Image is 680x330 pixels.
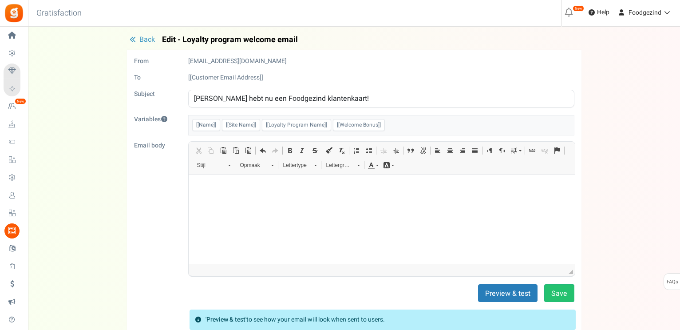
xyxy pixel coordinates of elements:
[526,145,538,156] a: Link invoegen/wijzigen (Ctrl+K)
[431,145,444,156] a: Links uitlijnen
[444,145,456,156] a: Centreren
[161,116,169,122] i: You can insert these variables exactly as shown , in the email body. Some of these variables can ...
[4,3,24,23] img: Gratisfaction
[390,145,402,156] a: Inspringing vergroten
[4,99,24,114] a: New
[336,145,348,156] a: Opmaak verwijderen
[262,119,331,131] span: [[Loyalty Program Name]]
[217,145,229,156] a: Plakken (Ctrl+V)
[127,115,182,124] label: Variables
[235,159,278,171] a: Opmaak
[229,145,242,156] a: Plakken als platte tekst (Ctrl+Shift+V)
[377,145,390,156] a: Inspringing verkleinen
[569,270,573,274] span: Sleep om te herschalen
[127,73,182,82] label: To
[538,145,551,156] a: Link verwijderen
[182,73,581,82] div: [[Customer Email Address]]
[192,119,220,131] span: [[Name]]
[322,159,353,171] span: Lettergrootte
[496,145,508,156] a: Schrijfrichting van rechts naar links
[193,159,224,171] span: Stijl
[242,145,254,156] a: Plakken vanuit Word
[381,159,396,171] a: Achtergrondkleur
[127,57,182,66] label: From
[182,57,581,66] div: [EMAIL_ADDRESS][DOMAIN_NAME]
[417,145,429,156] a: Div aanmaken
[404,145,417,156] a: Citaatblok
[666,274,678,290] span: FAQs
[192,159,235,171] a: Stijl
[363,145,375,156] a: Opsomming invoegen
[139,34,155,45] span: Back
[573,5,584,12] em: New
[296,145,308,156] a: Cursief (Ctrl+I)
[585,5,613,20] a: Help
[127,36,158,44] button: Back
[127,141,182,150] label: Email body
[236,159,267,171] span: Opmaak
[222,119,260,131] span: [[Site Name]]
[544,284,574,302] button: Save
[508,145,524,156] a: Taal instellen
[162,36,298,44] span: Edit - Loyalty program welcome email
[206,315,385,324] p: to see how your email will look when sent to users.
[269,145,281,156] a: Opnieuw uitvoeren (Ctrl+Y)
[15,98,26,104] em: New
[478,284,538,302] button: Preview & test
[205,145,217,156] a: Kopiëren (Ctrl+C)
[279,159,310,171] span: Lettertype
[551,145,563,156] a: Interne link
[350,145,363,156] a: Genummerde lijst invoegen
[284,145,296,156] a: Vet (Ctrl+B)
[323,145,336,156] a: Opmaakstijl kopiëren (Ctrl+Shift+C)
[206,315,246,324] strong: 'Preview & test'
[629,8,661,17] span: Foodgezind
[189,175,575,264] iframe: Tekstverwerker, email_editor
[456,145,469,156] a: Rechts uitlijnen
[595,8,609,17] span: Help
[192,145,205,156] a: Knippen (Ctrl+X)
[365,159,381,171] a: Tekstkleur
[127,90,182,99] label: Subject
[308,145,321,156] a: Doorhalen
[27,4,91,22] h3: Gratisfaction
[257,145,269,156] a: Ongedaan maken (Ctrl+Z)
[321,159,364,171] a: Lettergrootte
[469,145,481,156] a: Uitvullen
[483,145,496,156] a: Schrijfrichting van links naar rechts
[333,119,385,131] span: [[Welcome Bonus]]
[278,159,321,171] a: Lettertype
